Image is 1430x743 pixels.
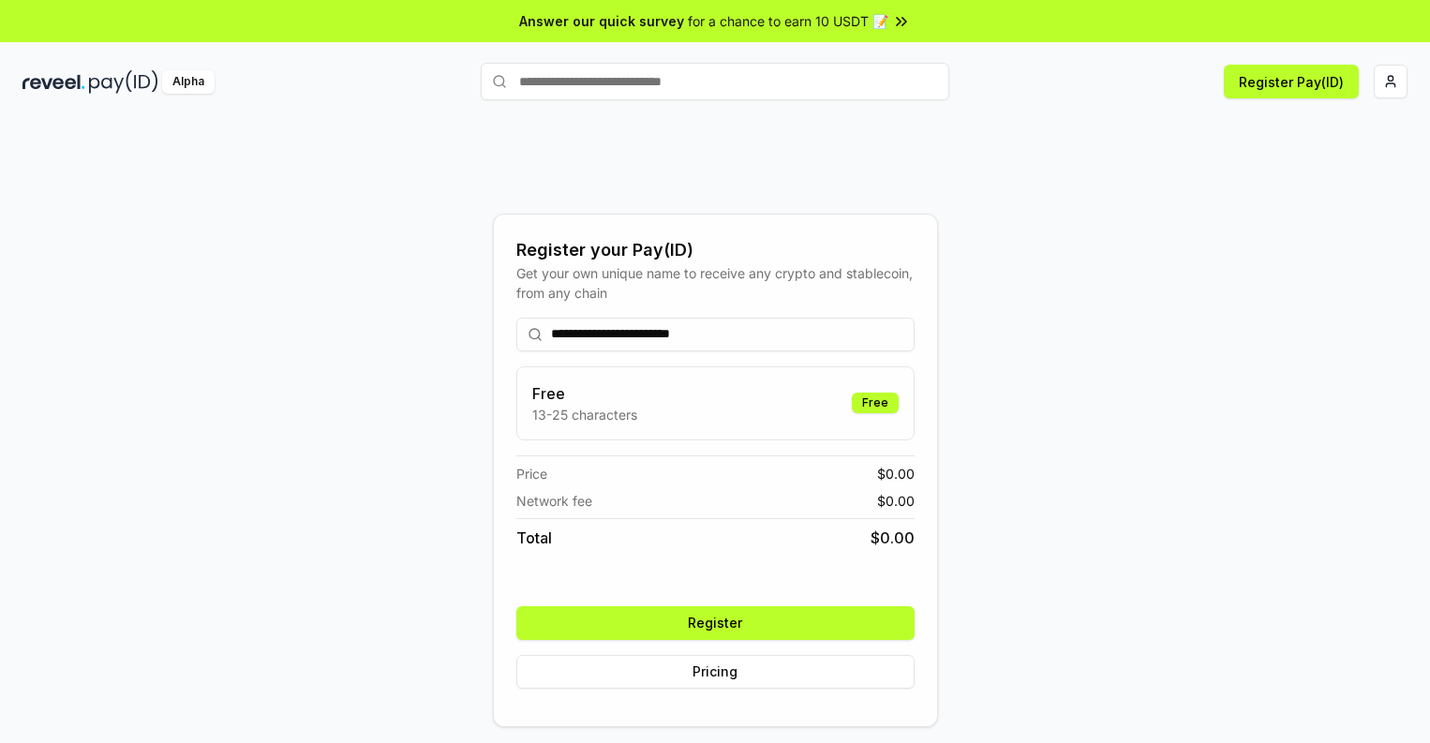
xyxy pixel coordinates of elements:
[516,237,915,263] div: Register your Pay(ID)
[688,11,888,31] span: for a chance to earn 10 USDT 📝
[89,70,158,94] img: pay_id
[516,263,915,303] div: Get your own unique name to receive any crypto and stablecoin, from any chain
[519,11,684,31] span: Answer our quick survey
[516,464,547,483] span: Price
[852,393,899,413] div: Free
[532,405,637,424] p: 13-25 characters
[516,606,915,640] button: Register
[877,464,915,483] span: $ 0.00
[516,491,592,511] span: Network fee
[871,527,915,549] span: $ 0.00
[1224,65,1359,98] button: Register Pay(ID)
[877,491,915,511] span: $ 0.00
[532,382,637,405] h3: Free
[516,655,915,689] button: Pricing
[22,70,85,94] img: reveel_dark
[516,527,552,549] span: Total
[162,70,215,94] div: Alpha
